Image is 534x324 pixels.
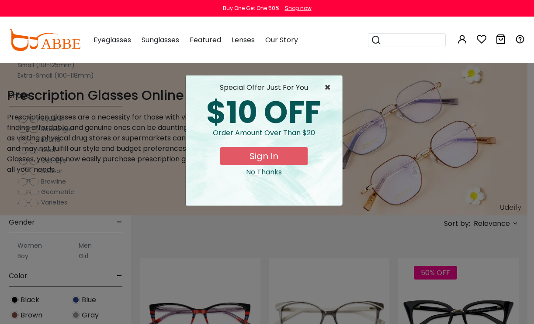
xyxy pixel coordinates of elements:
div: $10 OFF [193,97,335,128]
div: Order amount over than $20 [193,128,335,147]
div: special offer just for you [193,82,335,93]
div: Shop now [285,4,312,12]
button: Sign In [220,147,308,165]
span: Featured [190,35,221,45]
span: × [324,82,335,93]
span: Sunglasses [142,35,179,45]
button: Close [324,82,335,93]
span: Lenses [232,35,255,45]
span: Eyeglasses [94,35,131,45]
div: Close [193,167,335,177]
a: Shop now [281,4,312,12]
div: Buy One Get One 50% [223,4,279,12]
span: Our Story [265,35,298,45]
img: abbeglasses.com [9,29,80,51]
